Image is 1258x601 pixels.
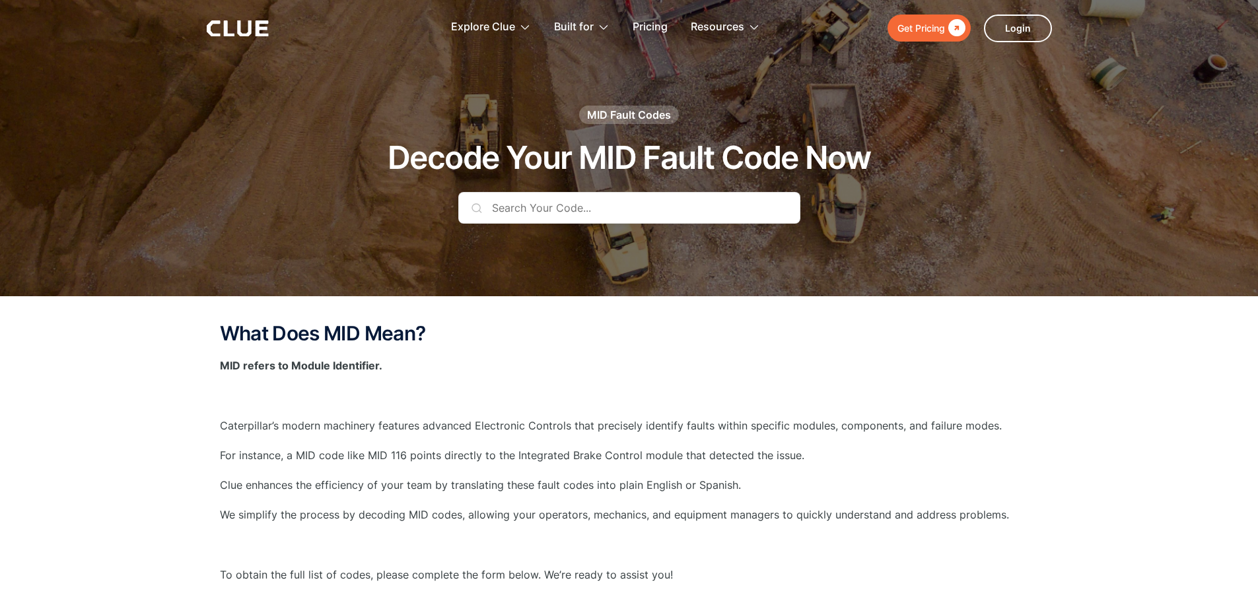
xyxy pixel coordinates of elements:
[888,15,971,42] a: Get Pricing
[587,108,671,122] div: MID Fault Codes
[220,359,382,372] strong: MID refers to Module Identifier.
[220,418,1039,434] p: Caterpillar’s modern machinery features advanced Electronic Controls that precisely identify faul...
[220,477,1039,493] p: Clue enhances the efficiency of your team by translating these fault codes into plain English or ...
[220,507,1039,523] p: We simplify the process by decoding MID codes, allowing your operators, mechanics, and equipment ...
[458,192,800,224] input: Search Your Code...
[897,20,945,36] div: Get Pricing
[984,15,1052,42] a: Login
[691,7,744,48] div: Resources
[388,141,870,175] h1: Decode Your MID Fault Code Now
[451,7,515,48] div: Explore Clue
[633,7,668,48] a: Pricing
[220,323,1039,344] h2: What Does MID Mean?
[220,447,1039,464] p: For instance, a MID code like MID 116 points directly to the Integrated Brake Control module that...
[945,20,965,36] div: 
[220,567,1039,583] p: To obtain the full list of codes, please complete the form below. We’re ready to assist you!
[554,7,594,48] div: Built for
